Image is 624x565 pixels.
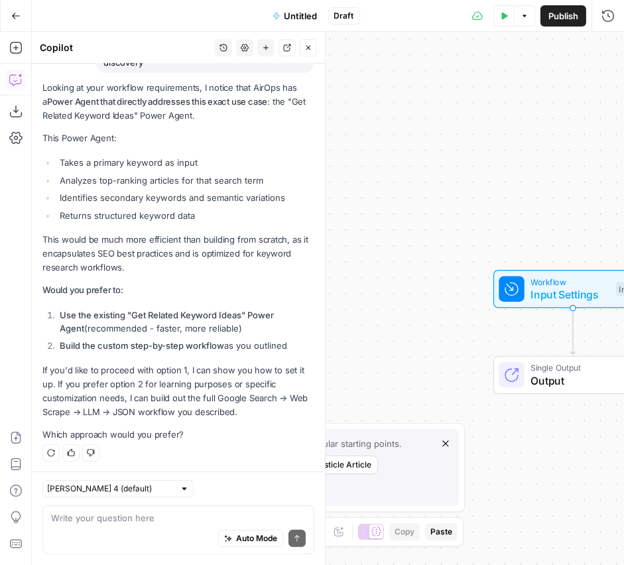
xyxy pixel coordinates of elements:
[56,308,314,335] li: (recommended - faster, more reliable)
[47,96,267,107] strong: Power Agent that directly addresses this exact use case
[236,533,277,544] span: Auto Mode
[60,310,274,334] strong: Use the existing "Get Related Keyword Ideas" Power Agent
[284,9,318,23] span: Untitled
[540,5,586,27] button: Publish
[56,209,314,222] li: Returns structured keyword data
[56,191,314,204] li: Identifies secondary keywords and semantic variations
[42,131,314,145] p: This Power Agent:
[530,275,609,288] span: Workflow
[395,526,414,538] span: Copy
[40,41,211,54] div: Copilot
[60,340,224,351] strong: Build the custom step-by-step workflow
[42,233,314,275] p: This would be much more efficient than building from scratch, as it encapsulates SEO best practic...
[47,482,174,495] input: Claude Sonnet 4 (default)
[530,373,618,389] span: Output
[56,339,314,352] li: as you outlined
[570,308,575,355] g: Edge from start to end
[334,10,354,22] span: Draft
[425,523,458,540] button: Paste
[42,363,314,420] p: If you'd like to proceed with option 1, I can show you how to set it up. If you prefer option 2 f...
[265,5,326,27] button: Untitled
[530,286,609,302] span: Input Settings
[430,526,452,538] span: Paste
[530,361,618,374] span: Single Output
[548,9,578,23] span: Publish
[42,81,314,123] p: Looking at your workflow requirements, I notice that AirOps has a : the "Get Related Keyword Idea...
[56,156,314,169] li: Takes a primary keyword as input
[42,284,123,295] strong: Would you prefer to:
[218,530,283,547] button: Auto Mode
[56,174,314,187] li: Analyzes top-ranking articles for that search term
[389,523,420,540] button: Copy
[42,428,314,442] p: Which approach would you prefer?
